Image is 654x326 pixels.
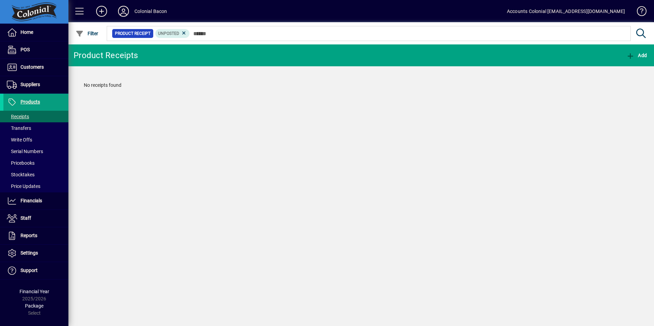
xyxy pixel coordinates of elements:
span: Reports [21,233,37,238]
span: Staff [21,215,31,221]
div: Accounts Colonial [EMAIL_ADDRESS][DOMAIN_NAME] [507,6,625,17]
span: Pricebooks [7,160,35,166]
a: Serial Numbers [3,146,68,157]
span: Package [25,303,43,309]
button: Add [91,5,113,17]
span: Price Updates [7,184,40,189]
span: Settings [21,250,38,256]
span: Unposted [158,31,179,36]
a: Write Offs [3,134,68,146]
a: Settings [3,245,68,262]
a: Price Updates [3,180,68,192]
a: Transfers [3,122,68,134]
div: Colonial Bacon [134,6,167,17]
a: Home [3,24,68,41]
span: Home [21,29,33,35]
span: POS [21,47,30,52]
span: Receipts [7,114,29,119]
span: Serial Numbers [7,149,43,154]
a: Stocktakes [3,169,68,180]
button: Filter [74,27,100,40]
mat-chip: Product Movement Status: Unposted [155,29,190,38]
span: Transfers [7,125,31,131]
a: Staff [3,210,68,227]
a: Knowledge Base [632,1,645,24]
a: Suppliers [3,76,68,93]
span: Financial Year [19,289,49,294]
span: Suppliers [21,82,40,87]
a: Reports [3,227,68,244]
span: Write Offs [7,137,32,142]
span: Customers [21,64,44,70]
a: Financials [3,192,68,209]
a: Receipts [3,111,68,122]
span: Support [21,268,38,273]
a: Pricebooks [3,157,68,169]
a: Support [3,262,68,279]
a: Customers [3,59,68,76]
span: Add [626,53,647,58]
div: Product Receipts [74,50,138,61]
a: POS [3,41,68,58]
button: Profile [113,5,134,17]
span: Stocktakes [7,172,35,177]
span: Financials [21,198,42,203]
span: Filter [76,31,99,36]
div: No receipts found [77,75,645,96]
button: Add [625,49,649,62]
span: Product Receipt [115,30,151,37]
span: Products [21,99,40,105]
